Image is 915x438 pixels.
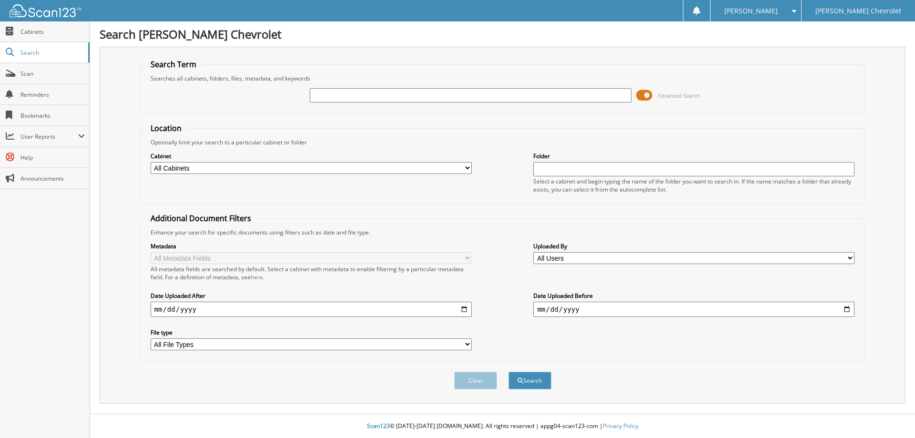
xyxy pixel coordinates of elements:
[454,372,497,389] button: Clear
[151,242,472,250] label: Metadata
[146,228,860,236] div: Enhance your search for specific documents using filters such as date and file type.
[20,132,78,141] span: User Reports
[151,302,472,317] input: start
[20,112,85,120] span: Bookmarks
[151,292,472,300] label: Date Uploaded After
[533,152,854,160] label: Folder
[146,123,186,133] legend: Location
[20,70,85,78] span: Scan
[533,177,854,194] div: Select a cabinet and begin typing the name of the folder you want to search in. If the name match...
[815,8,901,14] span: [PERSON_NAME] Chevrolet
[151,265,472,281] div: All metadata fields are searched by default. Select a cabinet with metadata to enable filtering b...
[533,302,854,317] input: end
[20,91,85,99] span: Reminders
[20,28,85,36] span: Cabinets
[367,422,390,430] span: Scan123
[20,153,85,162] span: Help
[508,372,551,389] button: Search
[146,213,256,224] legend: Additional Document Filters
[724,8,778,14] span: [PERSON_NAME]
[20,49,83,57] span: Search
[151,328,472,336] label: File type
[533,242,854,250] label: Uploaded By
[100,26,905,42] h1: Search [PERSON_NAME] Chevrolet
[658,92,700,99] span: Advanced Search
[90,415,915,438] div: © [DATE]-[DATE] [DOMAIN_NAME]. All rights reserved | appg04-scan123-com |
[251,273,263,281] a: here
[146,138,860,146] div: Optionally limit your search to a particular cabinet or folder
[603,422,639,430] a: Privacy Policy
[151,152,472,160] label: Cabinet
[10,4,81,17] img: scan123-logo-white.svg
[146,59,201,70] legend: Search Term
[533,292,854,300] label: Date Uploaded Before
[146,74,860,82] div: Searches all cabinets, folders, files, metadata, and keywords
[20,174,85,183] span: Announcements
